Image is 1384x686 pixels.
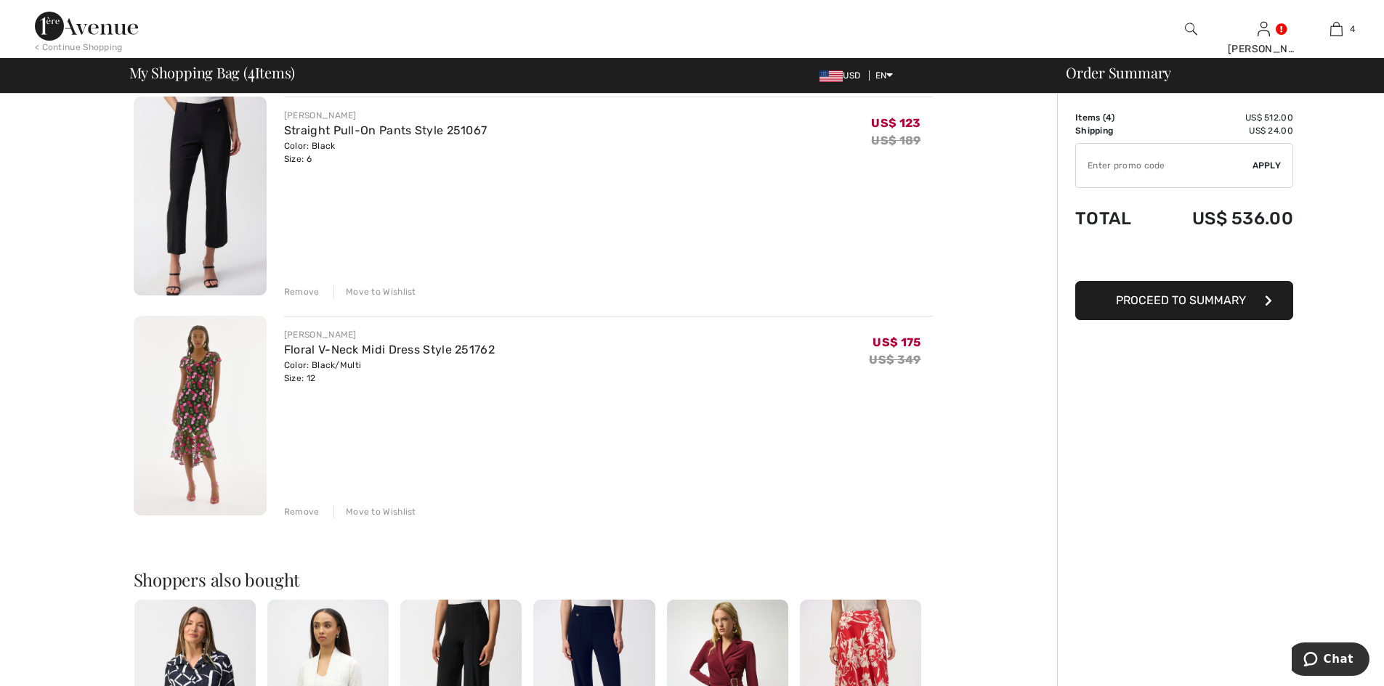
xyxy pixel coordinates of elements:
img: Floral V-Neck Midi Dress Style 251762 [134,316,267,515]
span: 4 [248,62,255,81]
img: My Bag [1330,20,1343,38]
td: Total [1075,194,1153,243]
span: Apply [1253,159,1282,172]
button: Proceed to Summary [1075,281,1293,320]
div: Remove [284,285,320,298]
div: Order Summary [1048,65,1375,80]
span: USD [820,70,866,81]
td: US$ 512.00 [1153,111,1293,124]
span: 4 [1350,23,1355,36]
td: Items ( ) [1075,111,1153,124]
div: Color: Black/Multi Size: 12 [284,359,495,385]
div: < Continue Shopping [35,41,123,54]
div: Color: Black Size: 6 [284,139,487,166]
div: [PERSON_NAME] [284,109,487,122]
h2: Shoppers also bought [134,571,933,588]
img: search the website [1185,20,1197,38]
span: US$ 123 [871,116,920,130]
a: Straight Pull-On Pants Style 251067 [284,123,487,137]
span: US$ 175 [873,335,920,349]
td: US$ 24.00 [1153,124,1293,137]
div: Remove [284,505,320,518]
a: Sign In [1258,22,1270,36]
s: US$ 349 [869,353,920,367]
span: EN [875,70,894,81]
div: [PERSON_NAME] [1228,41,1299,57]
img: My Info [1258,20,1270,38]
input: Promo code [1076,144,1253,187]
a: 4 [1300,20,1372,38]
span: 4 [1106,113,1112,123]
td: Shipping [1075,124,1153,137]
a: Floral V-Neck Midi Dress Style 251762 [284,343,495,356]
span: My Shopping Bag ( Items) [129,65,296,80]
div: Move to Wishlist [333,285,416,298]
s: US$ 189 [871,134,920,147]
iframe: Opens a widget where you can chat to one of our agents [1292,642,1369,679]
td: US$ 536.00 [1153,194,1293,243]
div: [PERSON_NAME] [284,328,495,341]
div: Move to Wishlist [333,505,416,518]
img: 1ère Avenue [35,12,138,41]
iframe: PayPal [1075,243,1293,276]
span: Proceed to Summary [1116,293,1246,307]
img: US Dollar [820,70,843,82]
img: Straight Pull-On Pants Style 251067 [134,97,267,296]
